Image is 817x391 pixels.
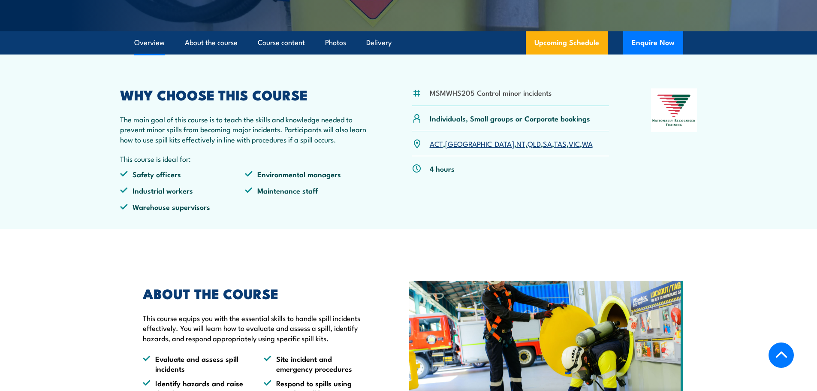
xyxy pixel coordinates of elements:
[325,31,346,54] a: Photos
[430,138,443,149] a: ACT
[245,169,370,179] li: Environmental managers
[120,154,371,164] p: This course is ideal for:
[430,139,593,149] p: , , , , , , ,
[623,31,683,55] button: Enquire Now
[134,31,165,54] a: Overview
[366,31,392,54] a: Delivery
[516,138,525,149] a: NT
[582,138,593,149] a: WA
[143,354,248,374] li: Evaluate and assess spill incidents
[120,88,371,100] h2: WHY CHOOSE THIS COURSE
[430,164,455,173] p: 4 hours
[569,138,580,149] a: VIC
[528,138,541,149] a: QLD
[430,88,552,97] li: MSMWHS205 Control minor incidents
[430,113,590,123] p: Individuals, Small groups or Corporate bookings
[120,114,371,144] p: The main goal of this course is to teach the skills and knowledge needed to prevent minor spills ...
[143,287,369,299] h2: ABOUT THE COURSE
[120,185,245,195] li: Industrial workers
[120,202,245,212] li: Warehouse supervisors
[526,31,608,55] a: Upcoming Schedule
[264,354,369,374] li: Site incident and emergency procedures
[120,169,245,179] li: Safety officers
[651,88,697,132] img: Nationally Recognised Training logo.
[185,31,238,54] a: About the course
[554,138,567,149] a: TAS
[445,138,514,149] a: [GEOGRAPHIC_DATA]
[245,185,370,195] li: Maintenance staff
[143,313,369,343] p: This course equips you with the essential skills to handle spill incidents effectively. You will ...
[258,31,305,54] a: Course content
[543,138,552,149] a: SA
